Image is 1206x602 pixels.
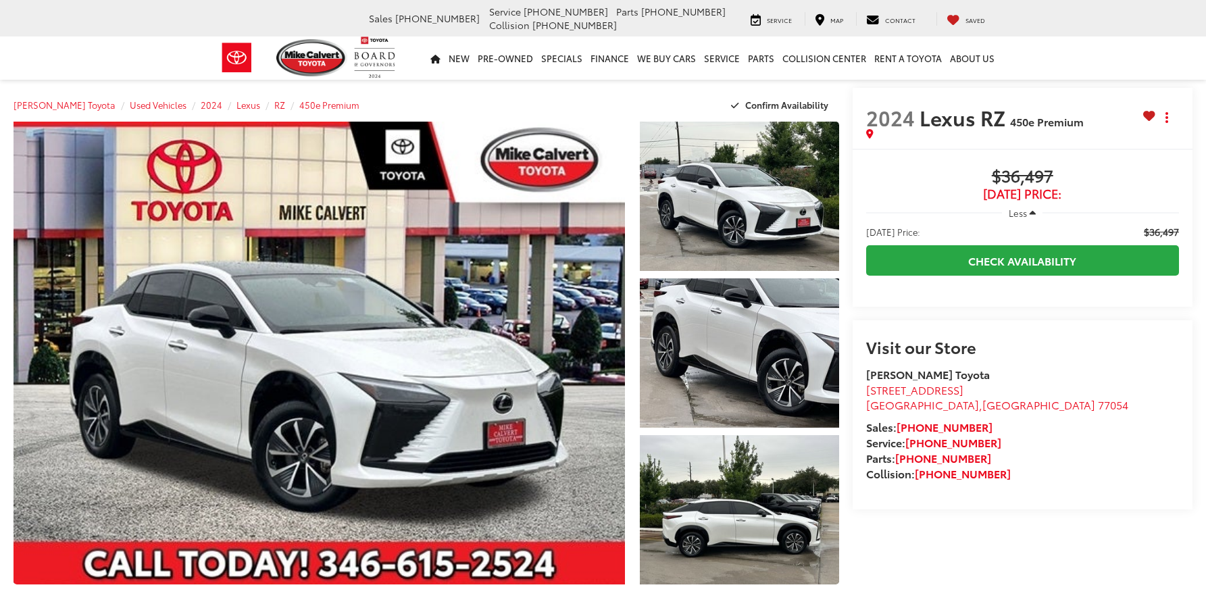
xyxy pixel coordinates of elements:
strong: [PERSON_NAME] Toyota [866,366,990,382]
a: My Saved Vehicles [936,12,995,26]
a: Expand Photo 3 [640,435,839,584]
a: Specials [537,36,586,80]
span: [PHONE_NUMBER] [641,5,726,18]
a: WE BUY CARS [633,36,700,80]
a: Expand Photo 2 [640,278,839,428]
button: Actions [1155,105,1179,129]
a: [PHONE_NUMBER] [905,434,1001,450]
span: 77054 [1098,397,1128,412]
a: [PHONE_NUMBER] [897,419,993,434]
button: Less [1002,201,1042,225]
a: [STREET_ADDRESS] [GEOGRAPHIC_DATA],[GEOGRAPHIC_DATA] 77054 [866,382,1128,413]
a: [PHONE_NUMBER] [915,466,1011,481]
a: 450e Premium [299,99,359,111]
img: Mike Calvert Toyota [276,39,348,76]
a: Lexus [236,99,260,111]
a: 2024 [201,99,222,111]
span: Service [489,5,521,18]
span: Saved [965,16,985,24]
span: Lexus RZ [920,103,1010,132]
button: Confirm Availability [724,93,839,117]
span: Contact [885,16,915,24]
img: 2024 Lexus RZ 450e Premium [638,277,841,430]
span: [GEOGRAPHIC_DATA] [982,397,1095,412]
a: Expand Photo 0 [14,122,625,584]
a: Finance [586,36,633,80]
span: 2024 [866,103,915,132]
img: 2024 Lexus RZ 450e Premium [638,120,841,273]
a: Service [740,12,802,26]
a: Contact [856,12,926,26]
strong: Sales: [866,419,993,434]
span: $36,497 [1144,225,1179,239]
img: Toyota [211,36,262,80]
span: Collision [489,18,530,32]
a: Map [805,12,853,26]
a: Check Availability [866,245,1179,276]
a: Service [700,36,744,80]
span: Parts [616,5,638,18]
a: RZ [274,99,285,111]
img: 2024 Lexus RZ 450e Premium [7,120,631,587]
a: Used Vehicles [130,99,186,111]
a: Rent a Toyota [870,36,946,80]
span: 450e Premium [1010,114,1084,129]
a: [PHONE_NUMBER] [895,450,991,466]
img: 2024 Lexus RZ 450e Premium [638,434,841,586]
span: Sales [369,11,393,25]
span: Service [767,16,792,24]
span: [PHONE_NUMBER] [395,11,480,25]
span: Confirm Availability [745,99,828,111]
strong: Service: [866,434,1001,450]
span: [PHONE_NUMBER] [532,18,617,32]
a: About Us [946,36,999,80]
a: Expand Photo 1 [640,122,839,271]
a: Collision Center [778,36,870,80]
a: New [445,36,474,80]
span: [DATE] Price: [866,225,920,239]
span: Map [830,16,843,24]
span: [DATE] Price: [866,187,1179,201]
span: Less [1009,207,1027,219]
span: [GEOGRAPHIC_DATA] [866,397,979,412]
span: [STREET_ADDRESS] [866,382,963,397]
a: Home [426,36,445,80]
span: [PHONE_NUMBER] [524,5,608,18]
strong: Parts: [866,450,991,466]
span: $36,497 [866,167,1179,187]
a: Pre-Owned [474,36,537,80]
a: [PERSON_NAME] Toyota [14,99,116,111]
span: , [866,397,1128,412]
strong: Collision: [866,466,1011,481]
a: Parts [744,36,778,80]
span: dropdown dots [1165,112,1168,123]
h2: Visit our Store [866,338,1179,355]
